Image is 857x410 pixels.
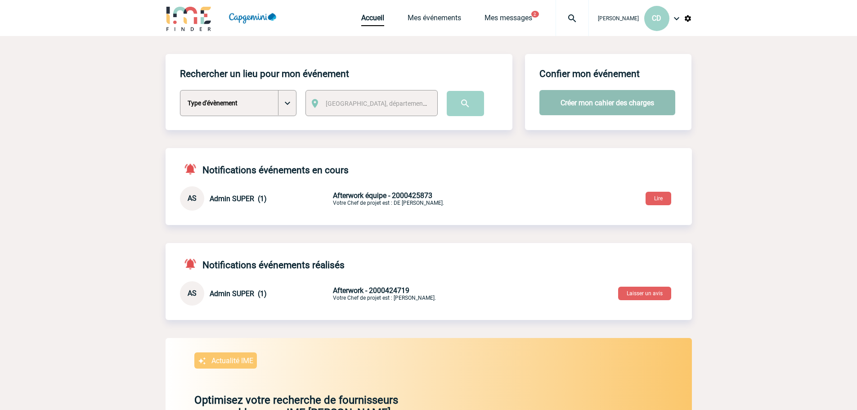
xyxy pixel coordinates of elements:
a: Lire [638,194,678,202]
span: Afterwork équipe - 2000425873 [333,191,432,200]
div: Conversation privée : Client - Agence [180,281,692,306]
span: [PERSON_NAME] [598,15,639,22]
a: AS Admin SUPER (1) Afterwork - 2000424719Votre Chef de projet est : [PERSON_NAME]. [180,288,544,297]
span: Admin SUPER (1) [210,194,267,203]
span: Afterwork - 2000424719 [333,286,409,295]
a: Mes événements [408,14,461,26]
span: Admin SUPER (1) [210,289,267,298]
div: Conversation privée : Client - Agence [180,186,331,211]
span: AS [188,289,197,297]
input: Submit [447,91,484,116]
a: AS Admin SUPER (1) Afterwork équipe - 2000425873Votre Chef de projet est : DE [PERSON_NAME]. [180,194,544,202]
h4: Notifications événements réalisés [180,257,345,270]
button: Lire [646,192,671,205]
img: notifications-active-24-px-r.png [184,257,202,270]
p: Votre Chef de projet est : [PERSON_NAME]. [333,286,544,301]
h4: Confier mon événement [539,68,640,79]
a: Accueil [361,14,384,26]
a: Mes messages [485,14,532,26]
p: Actualité IME [211,356,253,365]
span: CD [652,14,661,23]
img: IME-Finder [166,5,212,31]
h4: Notifications événements en cours [180,162,349,176]
button: Laisser un avis [618,287,671,300]
span: AS [188,194,197,203]
p: Votre Chef de projet est : DE [PERSON_NAME]. [333,191,544,206]
span: [GEOGRAPHIC_DATA], département, région... [326,100,451,107]
button: 2 [531,11,539,18]
button: Créer mon cahier des charges [539,90,675,115]
img: notifications-active-24-px-r.png [184,162,202,176]
h4: Rechercher un lieu pour mon événement [180,68,349,79]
